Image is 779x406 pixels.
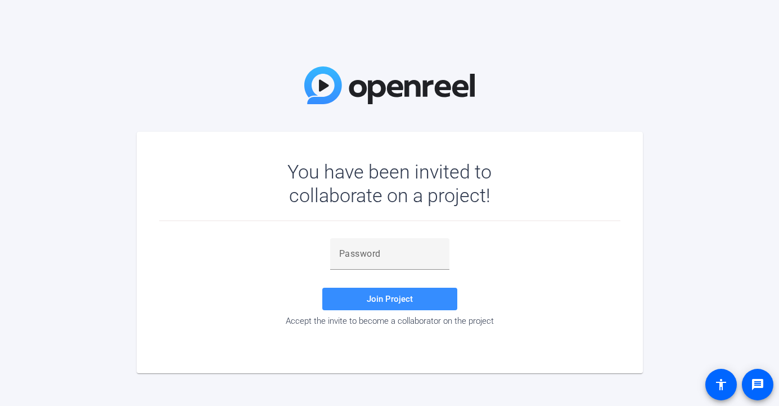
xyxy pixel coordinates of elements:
[255,160,524,207] div: You have been invited to collaborate on a project!
[751,378,764,391] mat-icon: message
[339,247,440,261] input: Password
[714,378,728,391] mat-icon: accessibility
[159,316,620,326] div: Accept the invite to become a collaborator on the project
[304,66,475,104] img: OpenReel Logo
[367,294,413,304] span: Join Project
[322,288,457,310] button: Join Project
